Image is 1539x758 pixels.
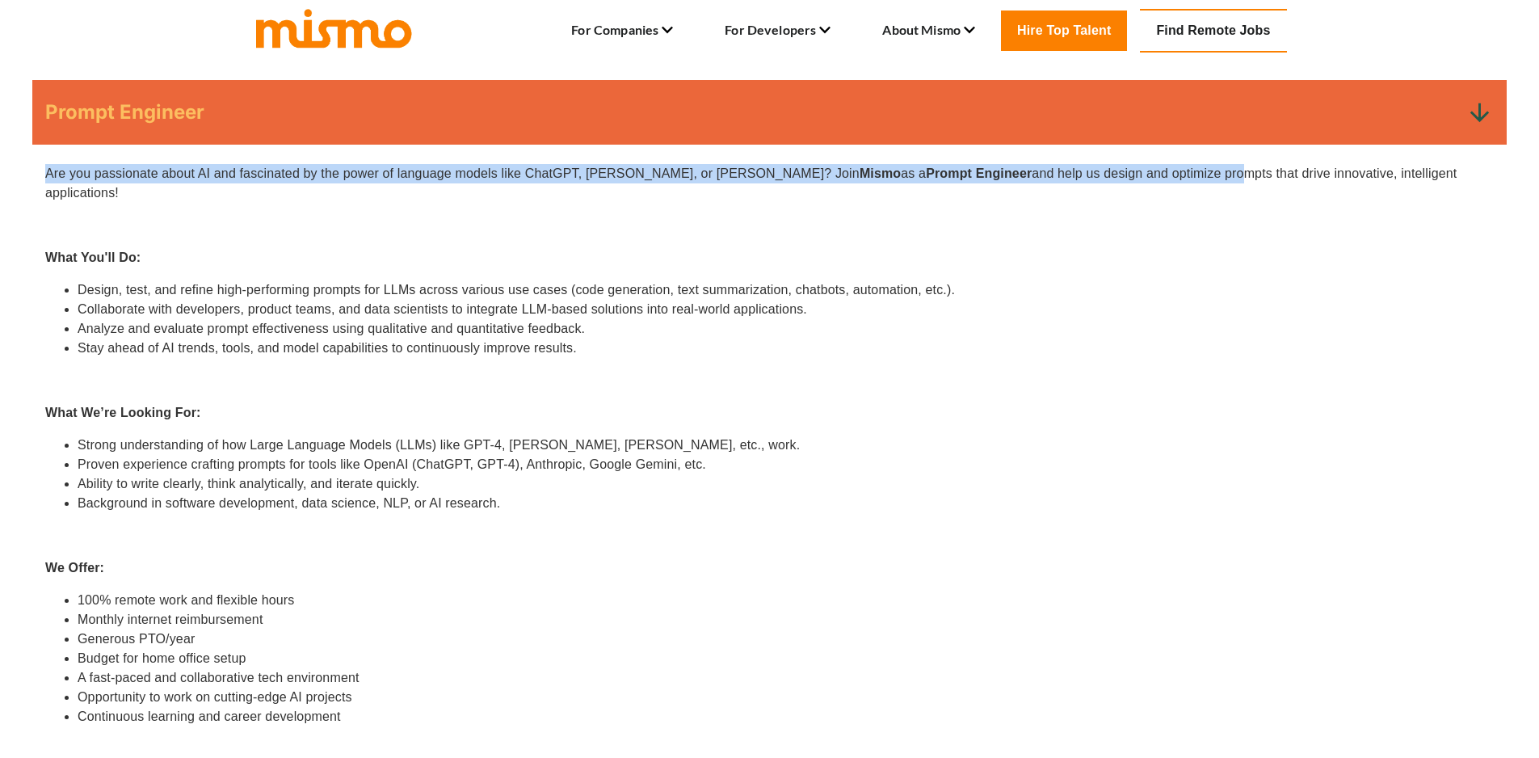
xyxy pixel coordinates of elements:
[78,339,1494,358] li: Stay ahead of AI trends, tools, and model capabilities to continuously improve results.
[78,474,1494,494] li: Ability to write clearly, think analytically, and iterate quickly.
[45,561,104,575] strong: We Offer:
[1001,11,1127,51] a: Hire Top Talent
[78,455,1494,474] li: Proven experience crafting prompts for tools like OpenAI (ChatGPT, GPT-4), Anthropic, Google Gemi...
[32,80,1507,145] div: Prompt Engineer
[571,17,673,44] li: For Companies
[860,166,901,180] strong: Mismo
[78,494,1494,513] li: Background in software development, data science, NLP, or AI research.
[78,280,1494,300] li: Design, test, and refine high-performing prompts for LLMs across various use cases (code generati...
[45,164,1494,203] p: Are you passionate about AI and fascinated by the power of language models like ChatGPT, [PERSON_...
[45,251,141,264] strong: What You'll Do:
[78,436,1494,455] li: Strong understanding of how Large Language Models (LLMs) like GPT-4, [PERSON_NAME], [PERSON_NAME]...
[78,630,1494,649] li: Generous PTO/year
[78,300,1494,319] li: Collaborate with developers, product teams, and data scientists to integrate LLM-based solutions ...
[78,610,1494,630] li: Monthly internet reimbursement
[78,649,1494,668] li: Budget for home office setup
[725,17,830,44] li: For Developers
[45,406,200,419] strong: What We’re Looking For:
[45,99,204,125] h5: Prompt Engineer
[1140,9,1286,53] a: Find Remote Jobs
[78,668,1494,688] li: A fast-paced and collaborative tech environment
[78,688,1494,707] li: Opportunity to work on cutting-edge AI projects
[926,166,1032,180] strong: Prompt Engineer
[78,591,1494,610] li: 100% remote work and flexible hours
[78,707,1494,726] li: Continuous learning and career development
[882,17,975,44] li: About Mismo
[253,6,414,49] img: logo
[78,319,1494,339] li: Analyze and evaluate prompt effectiveness using qualitative and quantitative feedback.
